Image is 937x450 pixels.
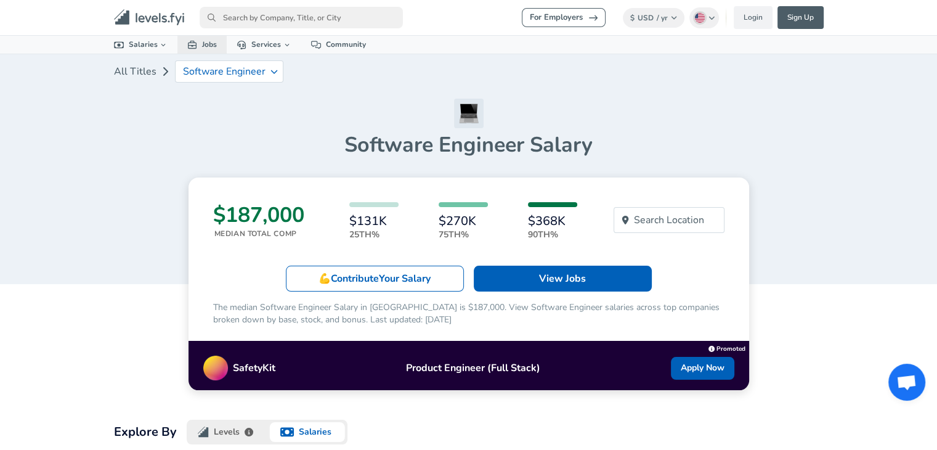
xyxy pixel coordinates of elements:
p: Search Location [634,213,704,227]
h3: $187,000 [213,202,304,228]
img: English (US) [695,13,705,23]
img: Software Engineer Icon [454,99,484,128]
p: SafetyKit [233,361,275,375]
img: Promo Logo [203,356,228,380]
h2: Explore By [114,422,177,442]
nav: primary [99,5,838,30]
button: salaries [267,420,347,444]
a: View Jobs [474,266,652,292]
p: Software Engineer [183,66,266,77]
p: 💪 Contribute [318,271,431,286]
button: levels.fyi logoLevels [187,420,267,444]
span: $ [630,13,635,23]
a: Community [301,36,376,54]
h6: $270K [439,215,488,228]
button: $USD/ yr [623,8,685,28]
a: Sign Up [777,6,824,29]
div: Open chat [888,364,925,401]
p: The median Software Engineer Salary in [GEOGRAPHIC_DATA] is $187,000. View Software Engineer sala... [213,301,724,326]
p: 75th% [439,228,488,241]
button: English (US) [689,7,719,28]
a: Apply Now [671,357,734,380]
a: Promoted [708,342,745,353]
span: Your Salary [379,272,431,285]
h1: Software Engineer Salary [114,132,824,158]
p: 90th% [528,228,577,241]
p: Product Engineer (Full Stack) [275,361,671,375]
input: Search by Company, Title, or City [200,7,403,28]
p: 25th% [349,228,399,241]
a: For Employers [522,8,606,27]
img: levels.fyi logo [198,427,209,438]
a: All Titles [114,59,156,84]
h6: $131K [349,215,399,228]
a: Jobs [177,36,227,54]
h6: $368K [528,215,577,228]
p: View Jobs [539,271,586,286]
a: Services [227,36,301,54]
p: Median Total Comp [214,228,304,239]
a: Salaries [104,36,178,54]
span: / yr [657,13,668,23]
a: 💪ContributeYour Salary [286,266,464,292]
a: Login [734,6,773,29]
span: USD [638,13,654,23]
